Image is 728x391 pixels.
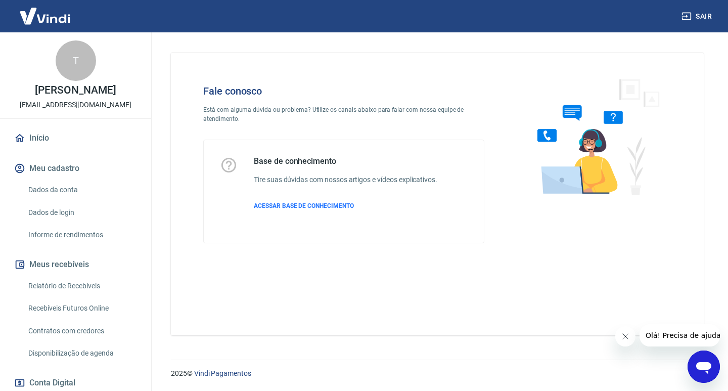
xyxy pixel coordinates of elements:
p: Está com alguma dúvida ou problema? Utilize os canais abaixo para falar com nossa equipe de atend... [203,105,484,123]
span: ACESSAR BASE DE CONHECIMENTO [254,202,354,209]
a: Contratos com credores [24,321,139,341]
a: Dados da conta [24,180,139,200]
iframe: Fechar mensagem [615,326,635,346]
h5: Base de conhecimento [254,156,437,166]
a: Recebíveis Futuros Online [24,298,139,319]
iframe: Mensagem da empresa [640,324,720,346]
a: Relatório de Recebíveis [24,276,139,296]
a: Disponibilização de agenda [24,343,139,364]
p: [EMAIL_ADDRESS][DOMAIN_NAME] [20,100,131,110]
div: T [56,40,96,81]
img: Fale conosco [517,69,671,204]
h6: Tire suas dúvidas com nossos artigos e vídeos explicativos. [254,175,437,185]
a: Vindi Pagamentos [194,369,251,377]
p: 2025 © [171,368,704,379]
button: Meu cadastro [12,157,139,180]
button: Sair [679,7,716,26]
a: ACESSAR BASE DE CONHECIMENTO [254,201,437,210]
a: Início [12,127,139,149]
p: [PERSON_NAME] [35,85,116,96]
img: Vindi [12,1,78,31]
a: Dados de login [24,202,139,223]
a: Informe de rendimentos [24,225,139,245]
button: Meus recebíveis [12,253,139,276]
span: Olá! Precisa de ajuda? [6,7,85,15]
h4: Fale conosco [203,85,484,97]
iframe: Botão para abrir a janela de mensagens [688,351,720,383]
